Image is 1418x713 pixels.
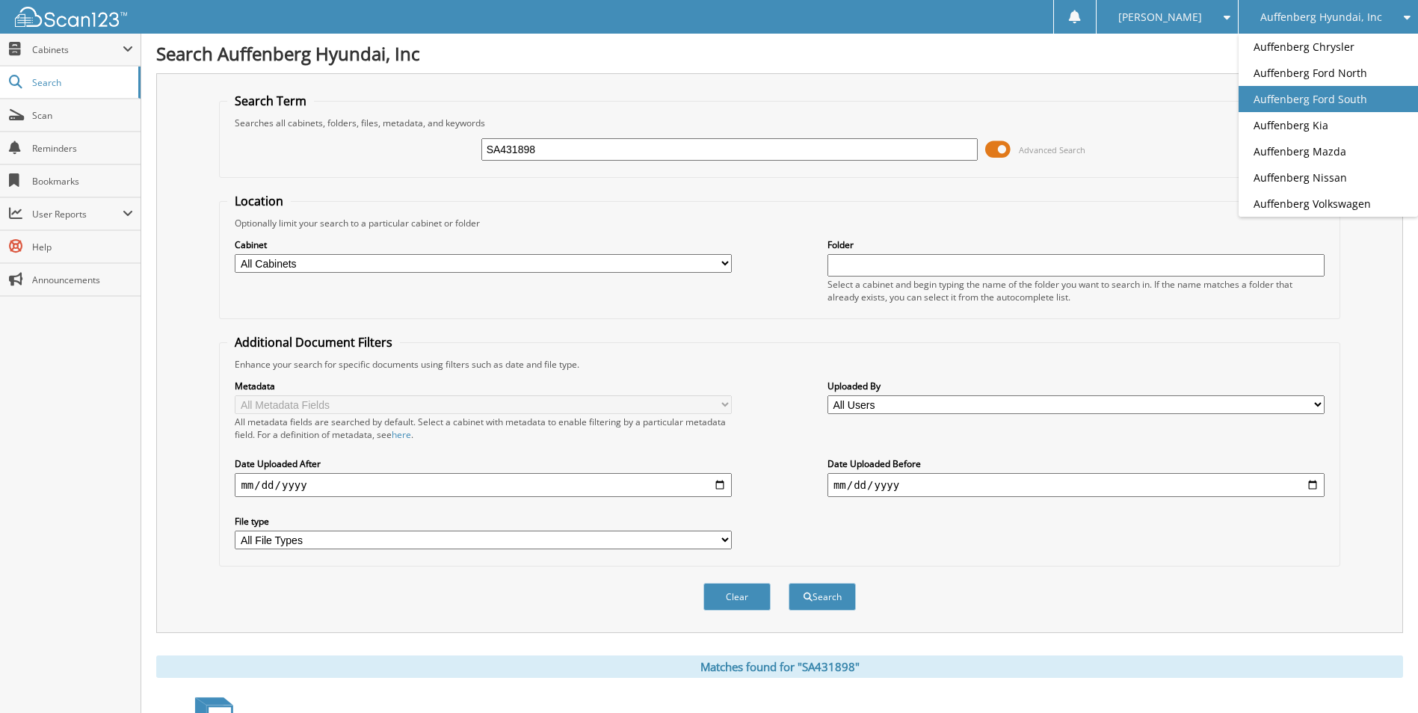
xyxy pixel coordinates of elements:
span: Help [32,241,133,253]
a: Auffenberg Ford North [1239,60,1418,86]
span: Advanced Search [1019,144,1085,155]
label: Folder [827,238,1325,251]
span: User Reports [32,208,123,220]
div: Searches all cabinets, folders, files, metadata, and keywords [227,117,1331,129]
label: Date Uploaded Before [827,457,1325,470]
button: Search [789,583,856,611]
span: Announcements [32,274,133,286]
a: Auffenberg Kia [1239,112,1418,138]
div: Matches found for "SA431898" [156,655,1403,678]
legend: Additional Document Filters [227,334,400,351]
span: Search [32,76,131,89]
legend: Location [227,193,291,209]
span: Reminders [32,142,133,155]
legend: Search Term [227,93,314,109]
input: start [235,473,732,497]
button: Clear [703,583,771,611]
a: Auffenberg Ford South [1239,86,1418,112]
label: Metadata [235,380,732,392]
div: Enhance your search for specific documents using filters such as date and file type. [227,358,1331,371]
label: Cabinet [235,238,732,251]
span: Scan [32,109,133,122]
input: end [827,473,1325,497]
span: Bookmarks [32,175,133,188]
a: Auffenberg Chrysler [1239,34,1418,60]
img: scan123-logo-white.svg [15,7,127,27]
label: Date Uploaded After [235,457,732,470]
h1: Search Auffenberg Hyundai, Inc [156,41,1403,66]
span: [PERSON_NAME] [1118,13,1202,22]
a: Auffenberg Nissan [1239,164,1418,191]
iframe: Chat Widget [1343,641,1418,713]
span: Cabinets [32,43,123,56]
div: Select a cabinet and begin typing the name of the folder you want to search in. If the name match... [827,278,1325,303]
label: File type [235,515,732,528]
a: here [392,428,411,441]
span: Auffenberg Hyundai, Inc [1260,13,1382,22]
a: Auffenberg Volkswagen [1239,191,1418,217]
div: Optionally limit your search to a particular cabinet or folder [227,217,1331,229]
div: All metadata fields are searched by default. Select a cabinet with metadata to enable filtering b... [235,416,732,441]
label: Uploaded By [827,380,1325,392]
a: Auffenberg Mazda [1239,138,1418,164]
